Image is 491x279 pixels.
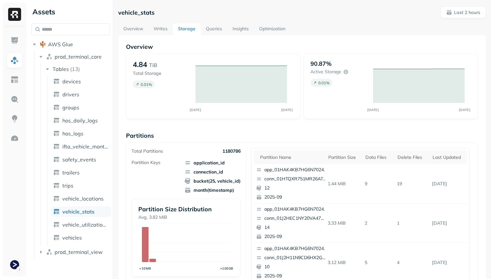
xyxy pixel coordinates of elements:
p: 4 [394,257,429,268]
a: vehicle_stats [51,206,111,217]
a: groups [51,102,111,113]
p: app_01HAK4KB7HG6N7024210G3S8D5 [264,167,327,173]
a: safety_events [51,154,111,165]
button: app_01HAK4KB7HG6N7024210G3S8D5conn_01HTQXR751MR26AT32J75AKD01122025-09 [254,164,330,203]
a: vehicles [51,232,111,243]
span: vehicle_stats [62,208,94,215]
span: application_id [184,160,241,166]
tspan: <10MB [139,266,151,270]
img: Terminal [10,260,19,269]
a: ifta_vehicle_months [51,141,111,152]
tspan: [DATE] [190,108,201,112]
img: Optimization [10,134,19,143]
img: table [53,91,60,98]
img: namespace [46,249,53,255]
a: Queries [201,23,227,35]
p: 2 [362,217,394,229]
p: TiB [149,61,157,69]
p: 1180786 [222,148,241,154]
img: table [53,78,60,85]
span: trips [62,182,73,189]
p: 3.33 MiB [325,217,362,229]
p: 90.87% [310,60,332,67]
a: vehicle_utilization_day [51,219,111,230]
p: ( 13 ) [70,66,80,72]
p: 0.01 % [141,82,152,87]
span: drivers [62,91,79,98]
p: 14 [264,224,327,231]
button: prod_terminal_core [38,51,110,62]
span: vehicle_utilization_day [62,221,108,228]
a: Overview [118,23,148,35]
div: Partition name [260,154,322,160]
span: bucket(25, vehicle_id) [184,178,241,184]
tspan: [DATE] [368,108,379,112]
p: 12 [264,185,327,191]
span: groups [62,104,79,111]
p: 5 [362,257,394,268]
a: hos_daily_logs [51,115,111,126]
p: Sep 15, 2025 [429,217,467,229]
button: Tables(13) [44,64,111,74]
span: hos_logs [62,130,83,137]
button: prod_terminal_view [38,247,110,257]
img: namespace [46,53,53,60]
button: app_01HAK4KB7HG6N7024210G3S8D5conn_01J2HEC1NY20VA47M3FPEQGKT7142025-09 [254,203,330,243]
img: Query Explorer [10,95,19,104]
span: trailers [62,169,80,176]
p: Overview [126,43,478,50]
p: 3.12 MiB [325,257,362,268]
a: Writes [148,23,173,35]
p: Total Partitions [132,148,163,154]
a: trips [51,180,111,191]
p: Partition Size Distribution [138,205,234,213]
span: month(timestamp) [184,187,241,193]
button: AWS Glue [31,39,110,49]
p: app_01HAK4KB7HG6N7024210G3S8D5 [264,206,327,213]
span: hos_daily_logs [62,117,98,124]
p: 10 [264,264,327,270]
a: devices [51,76,111,87]
p: 19 [394,178,429,189]
span: connection_id [184,169,241,175]
p: app_01HAK4KB7HG6N7024210G3S8D5 [264,245,327,252]
img: table [53,182,60,189]
span: safety_events [62,156,96,163]
img: table [53,221,60,228]
p: 0.01 % [318,80,330,85]
button: Last 2 hours [441,7,486,18]
a: hos_logs [51,128,111,139]
span: prod_terminal_core [55,53,102,60]
span: vehicles [62,234,82,241]
span: devices [62,78,81,85]
img: table [53,156,60,163]
span: ifta_vehicle_months [62,143,108,150]
p: Total Storage [133,70,189,77]
div: Data Files [365,154,391,160]
p: 2025-09 [264,233,327,240]
img: Insights [10,115,19,123]
div: Delete Files [397,154,426,160]
span: prod_terminal_view [55,249,103,255]
img: table [53,130,60,137]
span: Tables [53,66,69,72]
img: root [40,41,46,48]
p: 1 [394,217,429,229]
a: Insights [227,23,254,35]
img: table [53,169,60,176]
p: vehicle_stats [118,9,155,16]
img: table [53,117,60,124]
p: Sep 15, 2025 [429,178,467,189]
a: Optimization [254,23,291,35]
tspan: [DATE] [282,108,293,112]
img: table [53,143,60,150]
p: Last 2 hours [454,9,480,16]
a: vehicle_locations [51,193,111,204]
p: Active storage [310,69,341,75]
img: table [53,234,60,241]
p: 9 [362,178,394,189]
p: Partition Keys [132,160,160,166]
img: Asset Explorer [10,76,19,84]
img: Assets [10,56,19,64]
p: 1.44 MiB [325,178,362,189]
